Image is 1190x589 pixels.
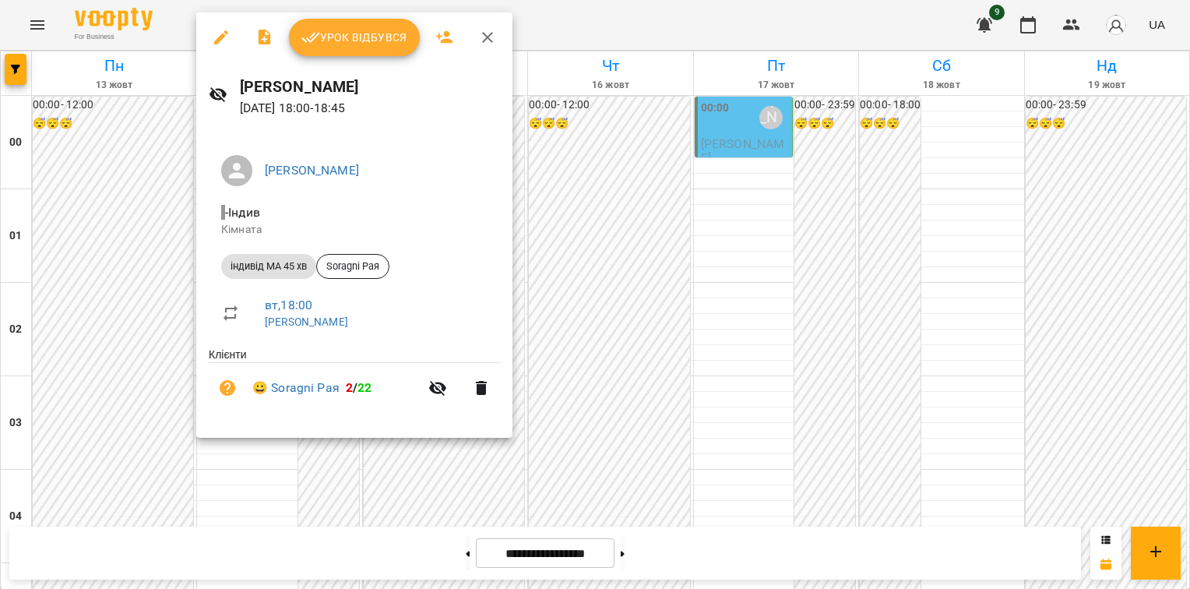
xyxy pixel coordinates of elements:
p: Кімната [221,222,488,238]
p: [DATE] 18:00 - 18:45 [240,99,500,118]
button: Урок відбувся [289,19,420,56]
span: 22 [357,380,371,395]
a: [PERSON_NAME] [265,163,359,178]
button: Візит ще не сплачено. Додати оплату? [209,369,246,407]
span: Soragni Рая [317,259,389,273]
a: 😀 Soragni Рая [252,379,340,397]
span: - Індив [221,205,263,220]
h6: [PERSON_NAME] [240,75,500,99]
a: [PERSON_NAME] [265,316,348,328]
b: / [346,380,372,395]
ul: Клієнти [209,347,500,419]
span: індивід МА 45 хв [221,259,316,273]
span: Урок відбувся [301,28,407,47]
span: 2 [346,380,353,395]
a: вт , 18:00 [265,298,312,312]
div: Soragni Рая [316,254,389,279]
